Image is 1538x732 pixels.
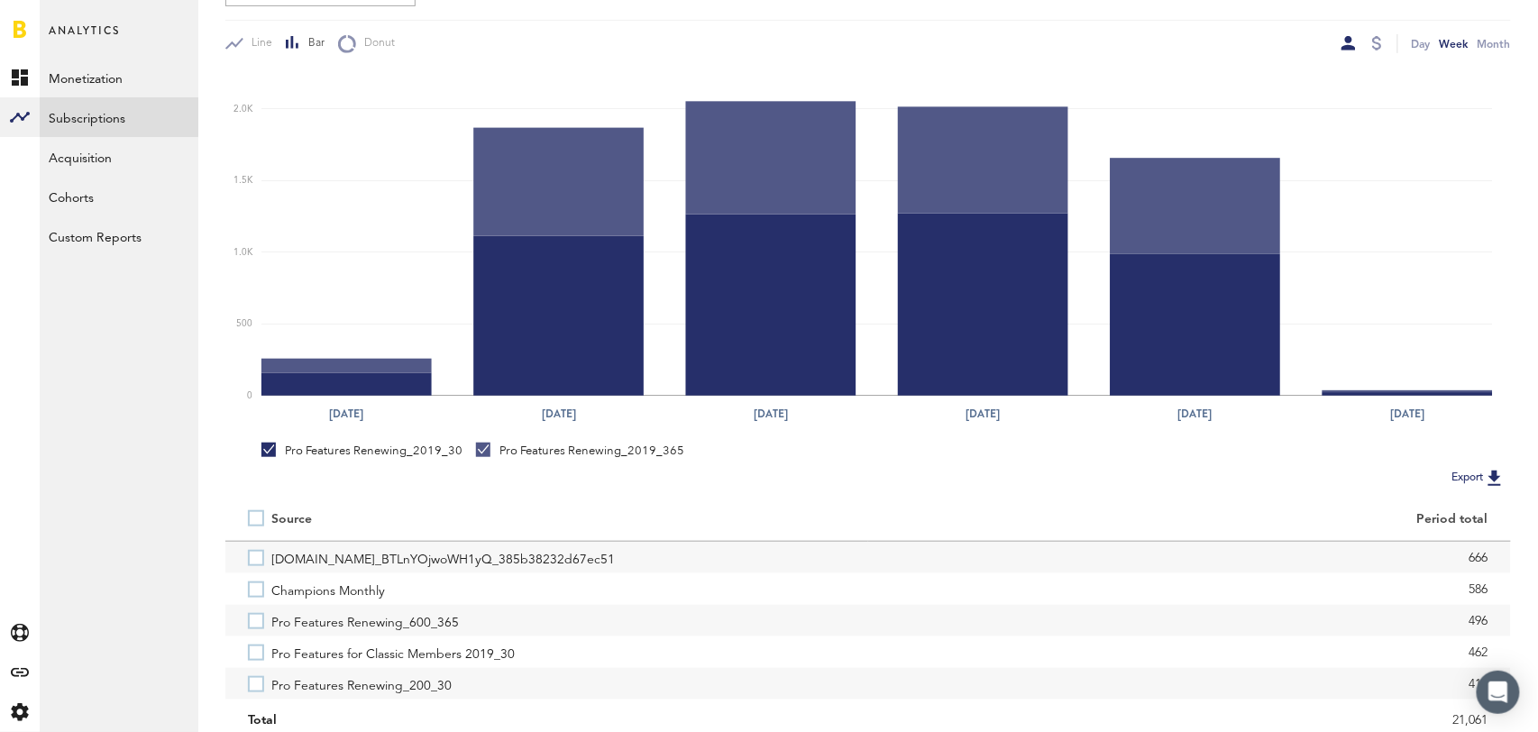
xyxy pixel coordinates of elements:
[271,542,615,573] span: [DOMAIN_NAME]_BTLnYOjwoWH1yQ_385b38232d67ec51
[891,576,1488,603] div: 586
[1478,34,1511,53] div: Month
[49,20,120,58] span: Analytics
[1484,467,1506,489] img: Export
[300,36,325,51] span: Bar
[40,97,198,137] a: Subscriptions
[40,137,198,177] a: Acquisition
[247,391,252,400] text: 0
[966,407,1001,423] text: [DATE]
[271,700,379,731] span: Champions Annual
[891,639,1488,666] div: 462
[233,177,253,186] text: 1.5K
[271,636,515,668] span: Pro Features for Classic Members 2019_30
[356,36,395,51] span: Donut
[1390,407,1424,423] text: [DATE]
[1447,466,1511,490] button: Export
[891,702,1488,729] div: 404
[476,443,684,459] div: Pro Features Renewing_2019_365
[891,671,1488,698] div: 417
[891,608,1488,635] div: 496
[891,544,1488,572] div: 666
[271,512,312,527] div: Source
[243,36,272,51] span: Line
[1440,34,1469,53] div: Week
[233,105,253,114] text: 2.0K
[233,248,253,257] text: 1.0K
[891,512,1488,527] div: Period total
[1178,407,1213,423] text: [DATE]
[261,443,462,459] div: Pro Features Renewing_2019_30
[754,407,788,423] text: [DATE]
[1477,671,1520,714] div: Open Intercom Messenger
[1412,34,1431,53] div: Day
[271,668,452,700] span: Pro Features Renewing_200_30
[271,573,385,605] span: Champions Monthly
[40,177,198,216] a: Cohorts
[329,407,363,423] text: [DATE]
[236,320,252,329] text: 500
[40,216,198,256] a: Custom Reports
[271,605,459,636] span: Pro Features Renewing_600_365
[38,13,103,29] span: Support
[40,58,198,97] a: Monetization
[542,407,576,423] text: [DATE]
